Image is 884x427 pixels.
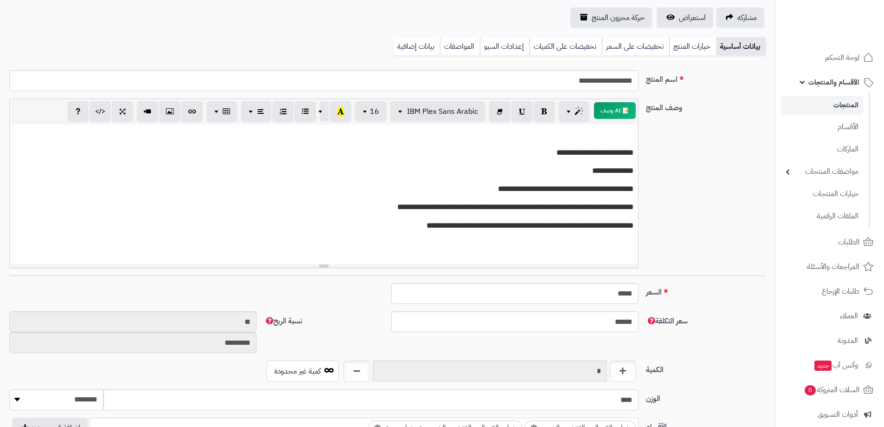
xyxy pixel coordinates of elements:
[642,389,769,404] label: الوزن
[840,309,858,322] span: العملاء
[781,379,878,401] a: السلات المتروكة0
[781,329,878,352] a: المدونة
[737,12,757,23] span: مشاركه
[264,315,302,327] span: نسبة الربح
[646,315,688,327] span: سعر التكلفة
[781,117,863,137] a: الأقسام
[642,99,769,113] label: وصف المنتج
[818,408,858,421] span: أدوات التسويق
[804,383,859,396] span: السلات المتروكة
[804,385,816,396] span: 0
[781,46,878,69] a: لوحة التحكم
[480,37,529,56] a: إعدادات السيو
[370,106,379,117] span: 16
[822,285,859,298] span: طلبات الإرجاع
[355,101,387,122] button: 16
[807,260,859,273] span: المراجعات والأسئلة
[781,206,863,226] a: الملفات الرقمية
[440,37,480,56] a: المواصفات
[394,37,440,56] a: بيانات إضافية
[808,76,859,89] span: الأقسام والمنتجات
[642,361,769,375] label: الكمية
[781,280,878,302] a: طلبات الإرجاع
[529,37,602,56] a: تخفيضات على الكميات
[592,12,645,23] span: حركة مخزون المنتج
[716,37,766,56] a: بيانات أساسية
[814,361,832,371] span: جديد
[602,37,669,56] a: تخفيضات على السعر
[781,162,863,182] a: مواصفات المنتجات
[642,70,769,85] label: اسم المنتج
[781,305,878,327] a: العملاء
[838,236,859,249] span: الطلبات
[781,256,878,278] a: المراجعات والأسئلة
[679,12,706,23] span: استعراض
[781,184,863,204] a: خيارات المنتجات
[781,231,878,253] a: الطلبات
[669,37,716,56] a: خيارات المنتج
[838,334,858,347] span: المدونة
[642,283,769,298] label: السعر
[570,7,652,28] a: حركة مخزون المنتج
[781,139,863,159] a: الماركات
[825,51,859,64] span: لوحة التحكم
[781,354,878,376] a: وآتس آبجديد
[781,403,878,426] a: أدوات التسويق
[407,106,478,117] span: IBM Plex Sans Arabic
[390,101,485,122] button: IBM Plex Sans Arabic
[821,7,875,26] img: logo-2.png
[781,96,863,115] a: المنتجات
[813,359,858,372] span: وآتس آب
[657,7,713,28] a: استعراض
[594,102,636,119] button: 📝 AI وصف
[716,7,764,28] a: مشاركه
